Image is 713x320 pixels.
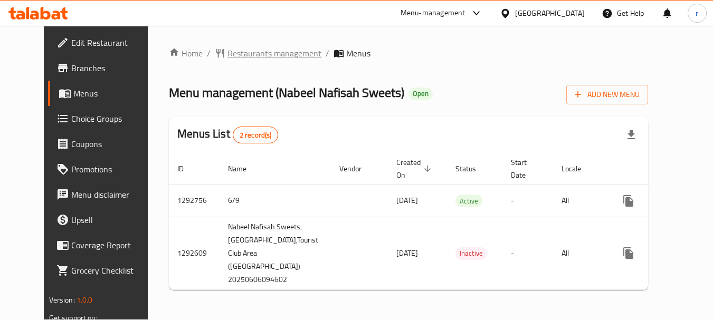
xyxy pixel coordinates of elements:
[177,126,278,143] h2: Menus List
[408,88,433,100] div: Open
[48,258,163,283] a: Grocery Checklist
[77,293,93,307] span: 1.0.0
[207,47,211,60] li: /
[48,182,163,207] a: Menu disclaimer
[619,122,644,148] div: Export file
[48,55,163,81] a: Branches
[177,162,197,175] span: ID
[49,293,75,307] span: Version:
[71,112,155,125] span: Choice Groups
[396,156,434,181] span: Created On
[48,30,163,55] a: Edit Restaurant
[515,7,585,19] div: [GEOGRAPHIC_DATA]
[346,47,370,60] span: Menus
[502,217,553,289] td: -
[326,47,329,60] li: /
[553,217,607,289] td: All
[401,7,465,20] div: Menu-management
[169,47,648,60] nav: breadcrumb
[511,156,540,181] span: Start Date
[228,162,260,175] span: Name
[396,193,418,207] span: [DATE]
[71,163,155,176] span: Promotions
[566,85,648,104] button: Add New Menu
[48,106,163,131] a: Choice Groups
[233,127,279,143] div: Total records count
[215,47,321,60] a: Restaurants management
[48,232,163,258] a: Coverage Report
[233,130,278,140] span: 2 record(s)
[616,188,641,214] button: more
[455,247,487,259] span: Inactive
[575,88,640,101] span: Add New Menu
[220,217,331,289] td: Nabeel Nafisah Sweets, [GEOGRAPHIC_DATA],Tourist Club Area ([GEOGRAPHIC_DATA]) 20250606094602
[696,7,698,19] span: r
[227,47,321,60] span: Restaurants management
[220,185,331,217] td: 6/9
[48,81,163,106] a: Menus
[48,207,163,232] a: Upsell
[169,81,404,104] span: Menu management ( Nabeel Nafisah Sweets )
[339,162,375,175] span: Vendor
[169,185,220,217] td: 1292756
[502,185,553,217] td: -
[616,240,641,266] button: more
[455,195,482,207] span: Active
[71,36,155,49] span: Edit Restaurant
[71,264,155,277] span: Grocery Checklist
[553,185,607,217] td: All
[408,89,433,98] span: Open
[71,62,155,74] span: Branches
[169,47,203,60] a: Home
[48,131,163,157] a: Coupons
[455,162,490,175] span: Status
[71,138,155,150] span: Coupons
[71,214,155,226] span: Upsell
[641,240,667,266] button: Change Status
[71,239,155,251] span: Coverage Report
[562,162,595,175] span: Locale
[48,157,163,182] a: Promotions
[169,217,220,289] td: 1292609
[73,87,155,100] span: Menus
[71,188,155,201] span: Menu disclaimer
[641,188,667,214] button: Change Status
[396,246,418,260] span: [DATE]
